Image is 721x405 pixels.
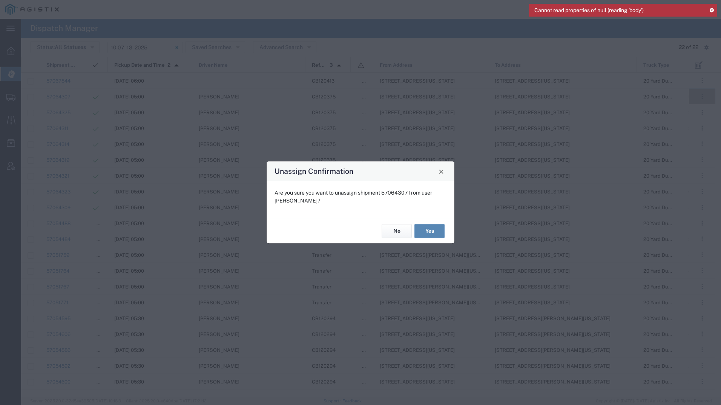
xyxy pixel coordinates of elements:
[534,6,644,14] span: Cannot read properties of null (reading 'body')
[275,166,353,177] h4: Unassign Confirmation
[414,224,445,238] button: Yes
[275,189,446,205] p: Are you sure you want to unassign shipment 57064307 from user [PERSON_NAME]?
[382,224,412,238] button: No
[436,166,446,176] button: Close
